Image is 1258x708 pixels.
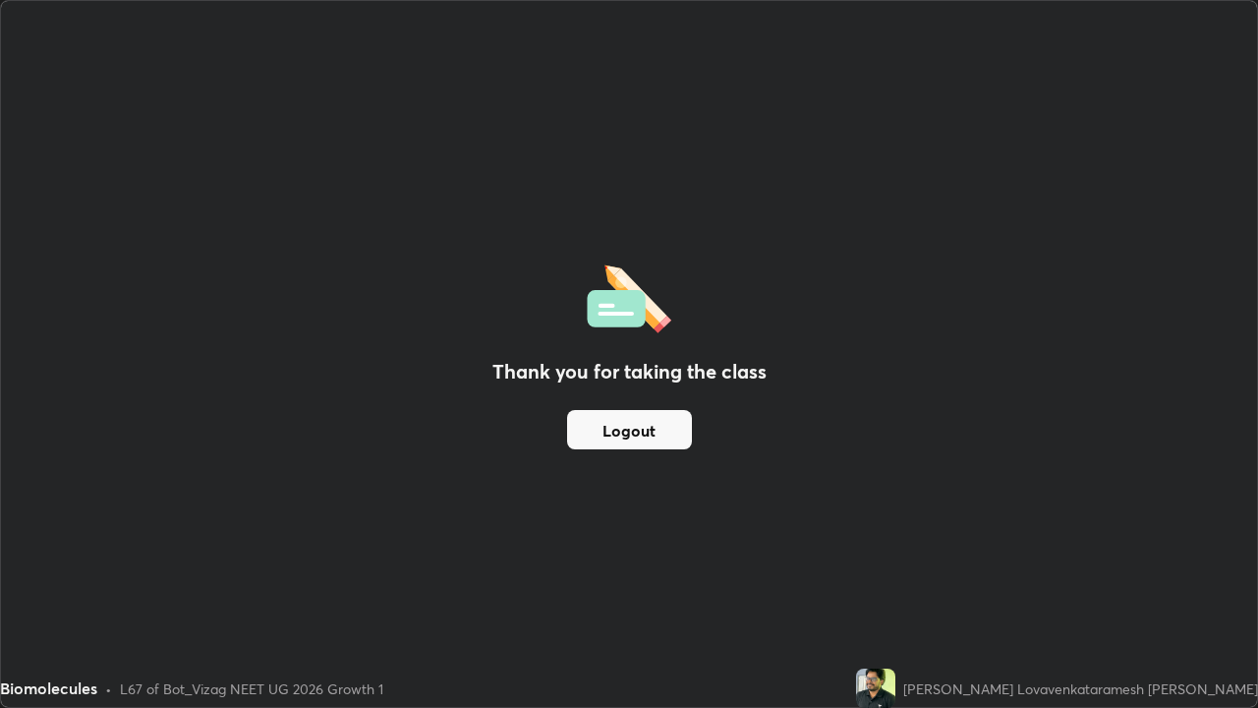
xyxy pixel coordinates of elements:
[587,259,671,333] img: offlineFeedback.1438e8b3.svg
[903,678,1258,699] div: [PERSON_NAME] Lovavenkataramesh [PERSON_NAME]
[567,410,692,449] button: Logout
[856,669,895,708] img: 0ee1ce0a70734d8d84f972b22cf13d55.jpg
[492,357,767,386] h2: Thank you for taking the class
[120,678,383,699] div: L67 of Bot_Vizag NEET UG 2026 Growth 1
[105,678,112,699] div: •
